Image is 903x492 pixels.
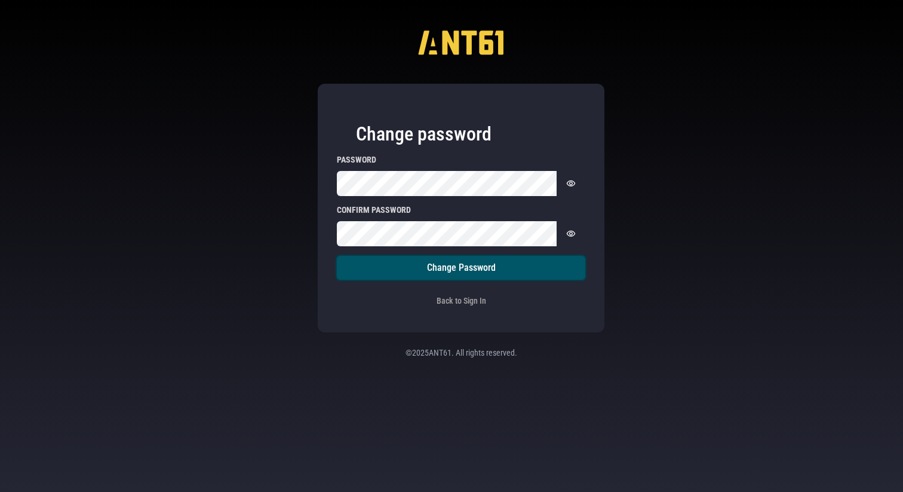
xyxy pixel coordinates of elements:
label: Password [337,155,585,164]
h3: Change password [356,122,566,146]
button: Back to Sign In [337,289,585,313]
button: Change Password [337,256,585,280]
button: Show password [557,171,585,196]
button: Show password [557,221,585,246]
label: Confirm Password [337,206,585,214]
p: © 2025 ANT61. All rights reserved. [332,347,590,359]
